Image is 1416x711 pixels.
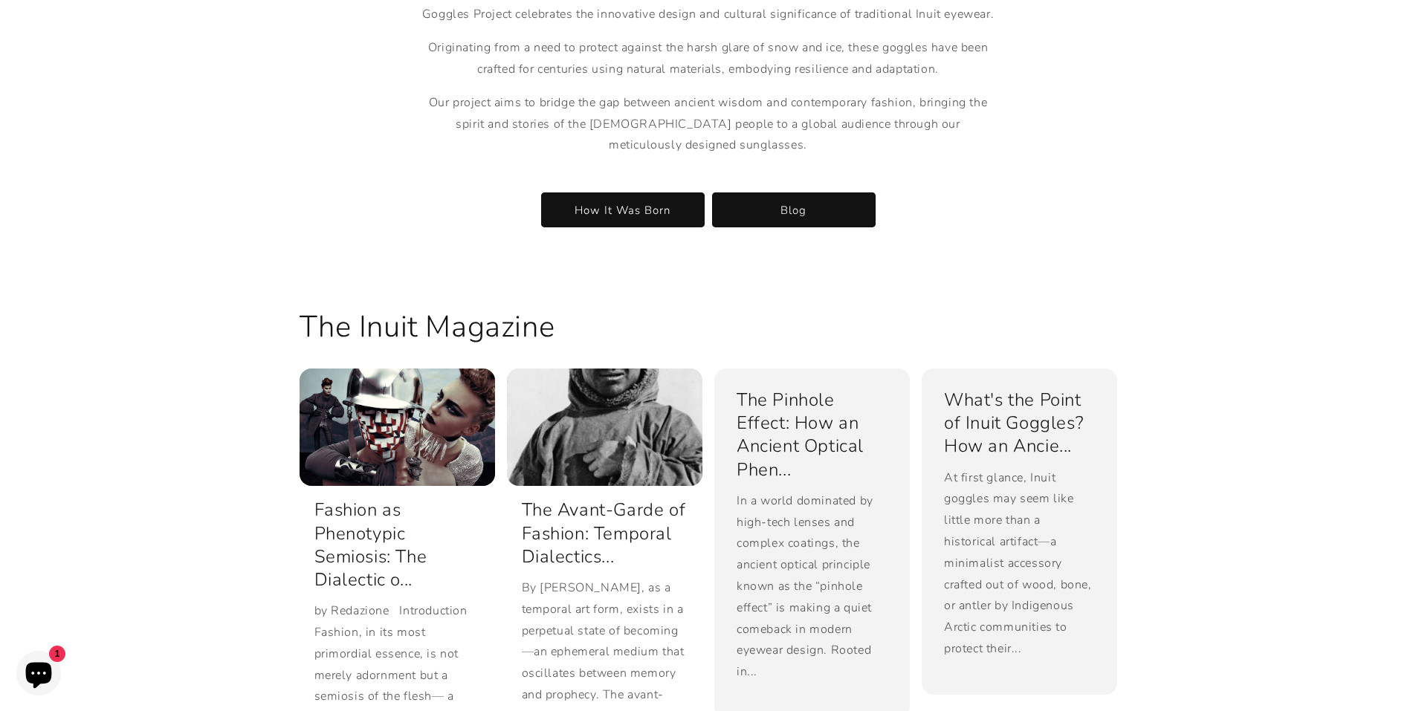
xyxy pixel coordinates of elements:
[418,92,998,178] p: Our project aims to bridge the gap between ancient wisdom and contemporary fashion, bringing the ...
[300,308,555,346] h2: The Inuit Magazine
[12,651,65,699] inbox-online-store-chat: Shopify online store chat
[541,192,705,227] a: How It Was Born
[522,499,688,568] a: The Avant-Garde of Fashion: Temporal Dialectics...
[314,499,480,591] a: Fashion as Phenotypic Semiosis: The Dialectic o...
[418,37,998,80] p: Originating from a need to protect against the harsh glare of snow and ice, these goggles have be...
[712,192,876,227] a: Blog
[944,389,1095,458] a: What's the Point of Inuit Goggles? How an Ancie...
[737,389,888,481] a: The Pinhole Effect: How an Ancient Optical Phen...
